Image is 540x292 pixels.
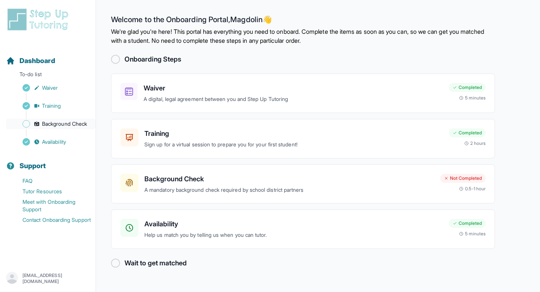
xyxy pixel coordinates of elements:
div: 5 minutes [459,231,486,237]
p: We're glad you're here! This portal has everything you need to onboard. Complete the items as soo... [111,27,495,45]
button: [EMAIL_ADDRESS][DOMAIN_NAME] [6,272,90,285]
h3: Waiver [144,83,443,93]
a: Waiver [6,83,96,93]
div: Completed [449,128,486,137]
h2: Wait to get matched [124,258,187,268]
div: Completed [449,219,486,228]
p: A mandatory background check required by school district partners [144,186,434,194]
span: Availability [42,138,66,146]
a: Availability [6,137,96,147]
div: Not Completed [440,174,486,183]
button: Dashboard [3,44,93,69]
a: Contact Onboarding Support [6,215,96,225]
p: [EMAIL_ADDRESS][DOMAIN_NAME] [22,272,90,284]
p: Help us match you by telling us when you can tutor. [144,231,443,239]
p: A digital, legal agreement between you and Step Up Tutoring [144,95,443,104]
span: Training [42,102,61,110]
a: AvailabilityHelp us match you by telling us when you can tutor.Completed5 minutes [111,209,495,249]
a: Dashboard [6,56,55,66]
h2: Welcome to the Onboarding Portal, Magdolin 👋 [111,15,495,27]
span: Support [19,161,46,171]
img: logo [6,8,73,32]
button: Support [3,149,93,174]
a: Meet with Onboarding Support [6,197,96,215]
h3: Training [144,128,443,139]
div: Completed [449,83,486,92]
a: Training [6,101,96,111]
a: FAQ [6,176,96,186]
a: Background Check [6,119,96,129]
p: Sign up for a virtual session to prepare you for your first student! [144,140,443,149]
a: WaiverA digital, legal agreement between you and Step Up TutoringCompleted5 minutes [111,74,495,113]
h2: Onboarding Steps [124,54,181,65]
span: Waiver [42,84,58,92]
div: 5 minutes [459,95,486,101]
a: TrainingSign up for a virtual session to prepare you for your first student!Completed2 hours [111,119,495,158]
div: 2 hours [464,140,486,146]
span: Dashboard [19,56,55,66]
h3: Background Check [144,174,434,184]
a: Background CheckA mandatory background check required by school district partnersNot Completed0.5... [111,164,495,204]
a: Tutor Resources [6,186,96,197]
p: To-do list [3,71,93,81]
span: Background Check [42,120,87,128]
h3: Availability [144,219,443,229]
div: 0.5-1 hour [459,186,486,192]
